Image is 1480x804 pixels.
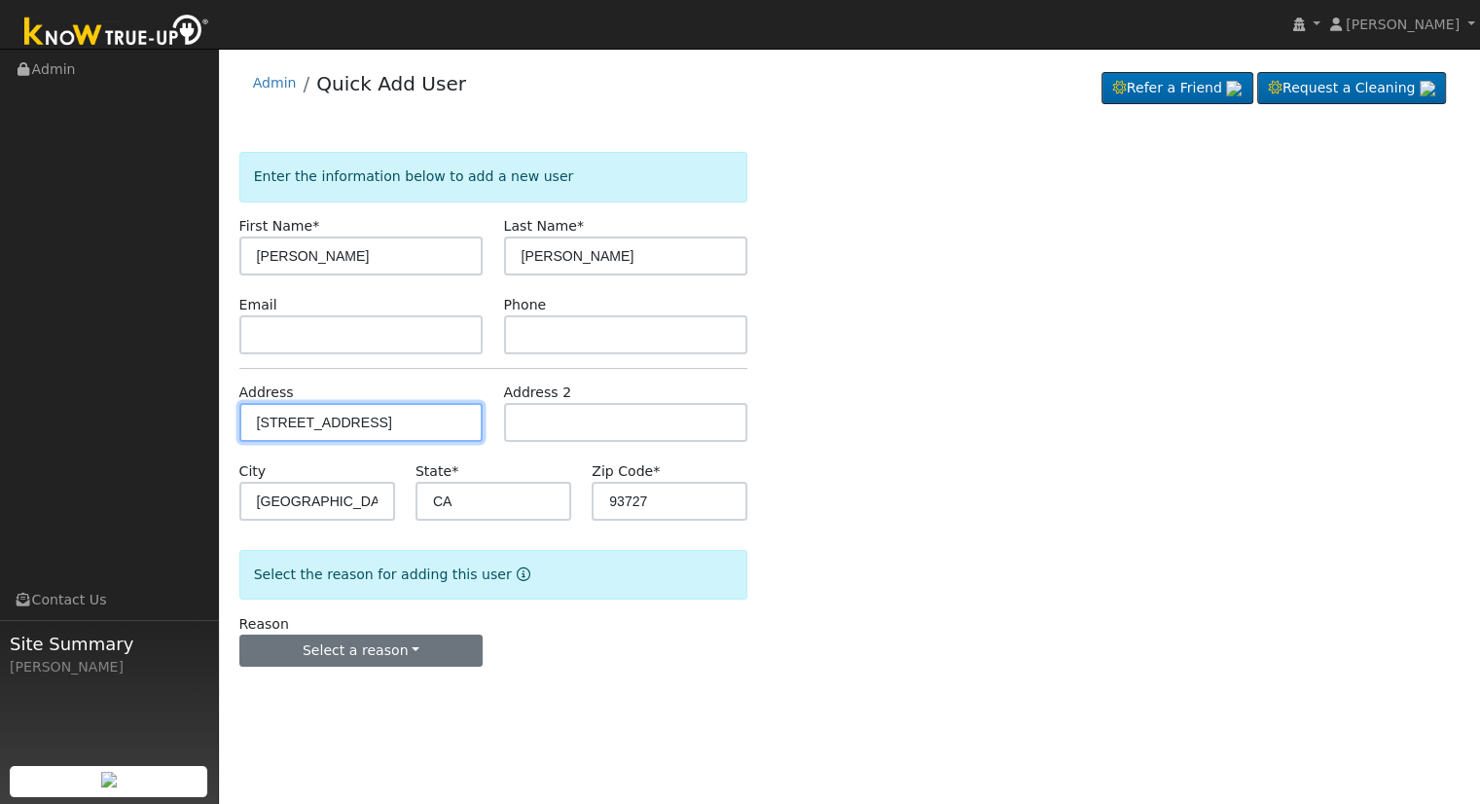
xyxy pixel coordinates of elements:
label: Last Name [504,216,584,237]
a: Request a Cleaning [1257,72,1446,105]
img: retrieve [1226,81,1242,96]
span: Required [451,463,458,479]
a: Reason for new user [512,566,530,582]
div: [PERSON_NAME] [10,657,208,677]
label: Email [239,295,277,315]
button: Select a reason [239,635,484,668]
span: Required [653,463,660,479]
label: Zip Code [592,461,660,482]
span: Required [312,218,319,234]
a: Refer a Friend [1101,72,1253,105]
a: Admin [253,75,297,91]
label: Address 2 [504,383,572,403]
img: retrieve [101,772,117,787]
label: Phone [504,295,547,315]
label: First Name [239,216,320,237]
span: [PERSON_NAME] [1346,17,1460,32]
div: Select the reason for adding this user [239,550,748,600]
label: Address [239,383,294,403]
a: Quick Add User [316,72,466,95]
label: Reason [239,614,289,635]
span: Site Summary [10,631,208,657]
label: City [239,461,267,482]
label: State [415,461,458,482]
span: Required [577,218,584,234]
img: Know True-Up [15,11,219,55]
img: retrieve [1420,81,1435,96]
div: Enter the information below to add a new user [239,152,748,201]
